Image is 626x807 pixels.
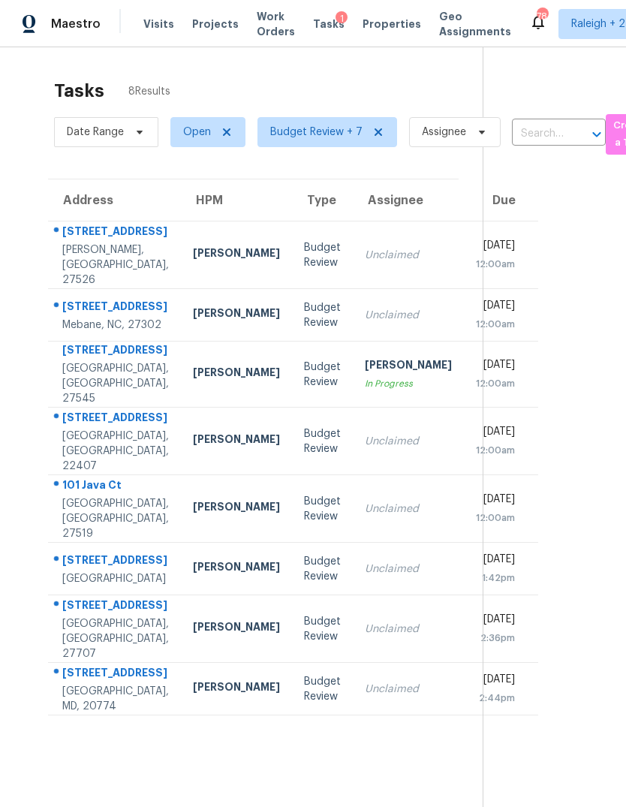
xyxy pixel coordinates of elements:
[476,443,515,458] div: 12:00am
[192,17,239,32] span: Projects
[270,125,363,140] span: Budget Review + 7
[48,179,181,221] th: Address
[439,9,511,39] span: Geo Assignments
[292,179,353,221] th: Type
[365,622,452,637] div: Unclaimed
[62,598,169,616] div: [STREET_ADDRESS]
[363,17,421,32] span: Properties
[304,426,341,456] div: Budget Review
[193,245,280,264] div: [PERSON_NAME]
[304,674,341,704] div: Budget Review
[571,17,625,32] span: Raleigh + 2
[586,124,607,145] button: Open
[313,19,345,29] span: Tasks
[62,665,169,684] div: [STREET_ADDRESS]
[143,17,174,32] span: Visits
[257,9,295,39] span: Work Orders
[67,125,124,140] span: Date Range
[304,614,341,644] div: Budget Review
[193,619,280,638] div: [PERSON_NAME]
[476,424,515,443] div: [DATE]
[193,306,280,324] div: [PERSON_NAME]
[62,571,169,586] div: [GEOGRAPHIC_DATA]
[365,562,452,577] div: Unclaimed
[365,308,452,323] div: Unclaimed
[128,84,170,99] span: 8 Results
[476,510,515,525] div: 12:00am
[193,365,280,384] div: [PERSON_NAME]
[193,679,280,698] div: [PERSON_NAME]
[537,9,547,24] div: 78
[62,361,169,406] div: [GEOGRAPHIC_DATA], [GEOGRAPHIC_DATA], 27545
[476,298,515,317] div: [DATE]
[193,432,280,450] div: [PERSON_NAME]
[62,616,169,661] div: [GEOGRAPHIC_DATA], [GEOGRAPHIC_DATA], 27707
[365,434,452,449] div: Unclaimed
[476,238,515,257] div: [DATE]
[512,122,564,146] input: Search by address
[181,179,292,221] th: HPM
[422,125,466,140] span: Assignee
[476,672,515,691] div: [DATE]
[51,17,101,32] span: Maestro
[365,357,452,376] div: [PERSON_NAME]
[304,300,341,330] div: Budget Review
[193,499,280,518] div: [PERSON_NAME]
[304,360,341,390] div: Budget Review
[365,682,452,697] div: Unclaimed
[62,342,169,361] div: [STREET_ADDRESS]
[476,612,515,631] div: [DATE]
[62,224,169,242] div: [STREET_ADDRESS]
[183,125,211,140] span: Open
[304,494,341,524] div: Budget Review
[62,299,169,318] div: [STREET_ADDRESS]
[62,553,169,571] div: [STREET_ADDRESS]
[365,248,452,263] div: Unclaimed
[193,559,280,578] div: [PERSON_NAME]
[476,631,515,646] div: 2:36pm
[62,242,169,288] div: [PERSON_NAME], [GEOGRAPHIC_DATA], 27526
[365,376,452,391] div: In Progress
[62,477,169,496] div: 101 Java Ct
[476,357,515,376] div: [DATE]
[62,684,169,714] div: [GEOGRAPHIC_DATA], MD, 20774
[304,554,341,584] div: Budget Review
[476,492,515,510] div: [DATE]
[476,257,515,272] div: 12:00am
[464,179,538,221] th: Due
[476,317,515,332] div: 12:00am
[62,429,169,474] div: [GEOGRAPHIC_DATA], [GEOGRAPHIC_DATA], 22407
[476,376,515,391] div: 12:00am
[476,571,515,586] div: 1:42pm
[62,496,169,541] div: [GEOGRAPHIC_DATA], [GEOGRAPHIC_DATA], 27519
[365,501,452,516] div: Unclaimed
[353,179,464,221] th: Assignee
[476,552,515,571] div: [DATE]
[336,11,348,26] div: 1
[304,240,341,270] div: Budget Review
[62,410,169,429] div: [STREET_ADDRESS]
[62,318,169,333] div: Mebane, NC, 27302
[476,691,515,706] div: 2:44pm
[54,83,104,98] h2: Tasks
